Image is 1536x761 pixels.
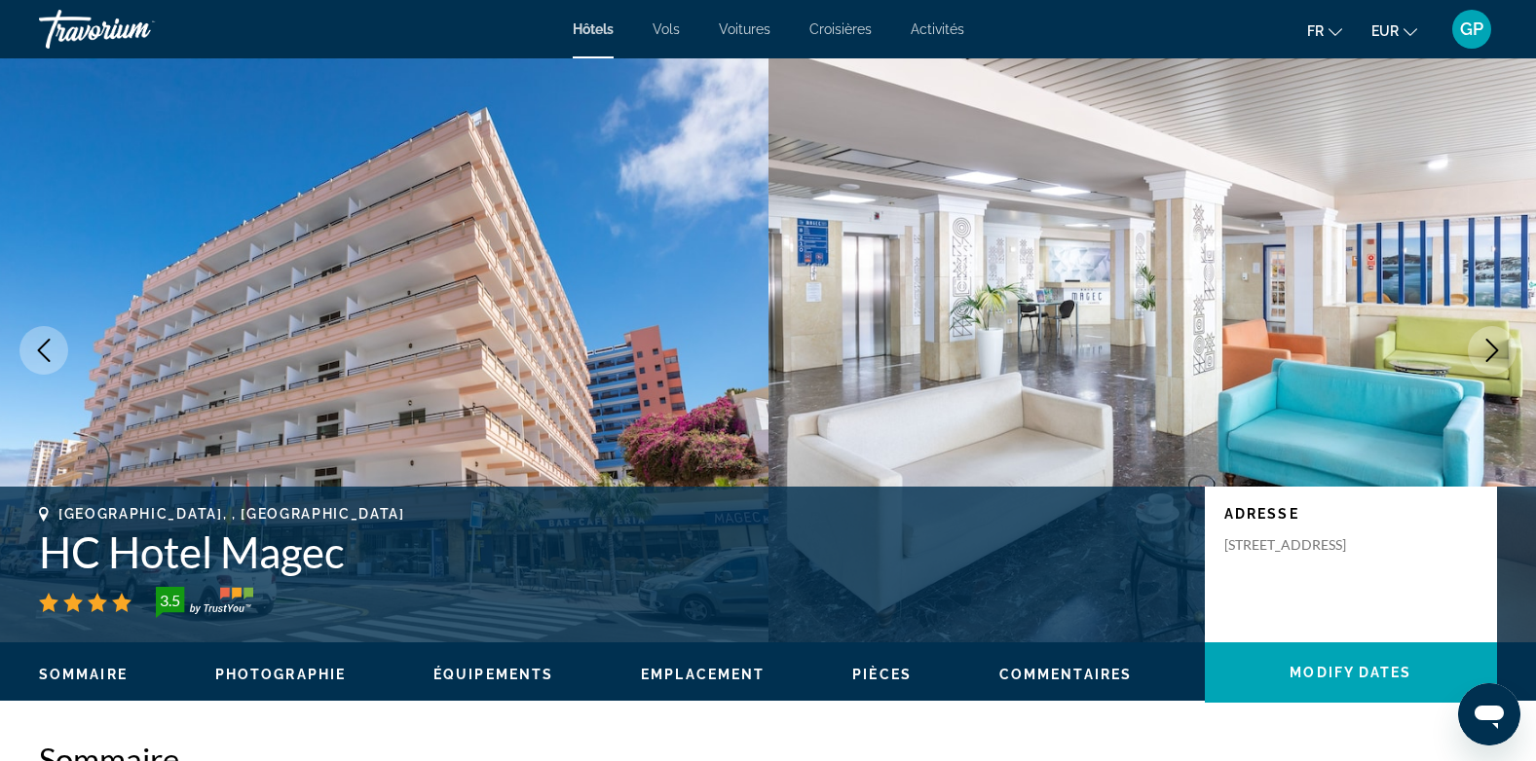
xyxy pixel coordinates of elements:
[809,21,872,37] a: Croisières
[653,21,680,37] a: Vols
[433,667,553,682] span: Équipements
[1307,17,1342,45] button: Change language
[156,587,253,618] img: TrustYou guest rating badge
[39,526,1185,577] h1: HC Hotel Magec
[641,666,765,683] button: Emplacement
[1446,9,1497,50] button: User Menu
[1307,23,1324,39] span: fr
[39,667,128,682] span: Sommaire
[1224,536,1380,554] p: [STREET_ADDRESS]
[19,326,68,375] button: Previous image
[150,589,189,612] div: 3.5
[1468,326,1517,375] button: Next image
[215,667,346,682] span: Photographie
[573,21,614,37] a: Hôtels
[215,666,346,683] button: Photographie
[852,666,912,683] button: Pièces
[852,667,912,682] span: Pièces
[39,4,234,54] a: Travorium
[999,666,1132,683] button: Commentaires
[719,21,770,37] a: Voitures
[1290,665,1411,680] span: Modify Dates
[1458,683,1520,745] iframe: Bouton de lancement de la fenêtre de messagerie
[641,667,765,682] span: Emplacement
[1371,23,1399,39] span: EUR
[1460,19,1483,39] span: GP
[1205,642,1497,703] button: Modify Dates
[58,506,405,522] span: [GEOGRAPHIC_DATA], , [GEOGRAPHIC_DATA]
[1224,506,1478,522] p: Adresse
[433,666,553,683] button: Équipements
[39,666,128,683] button: Sommaire
[911,21,964,37] a: Activités
[999,667,1132,682] span: Commentaires
[1371,17,1417,45] button: Change currency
